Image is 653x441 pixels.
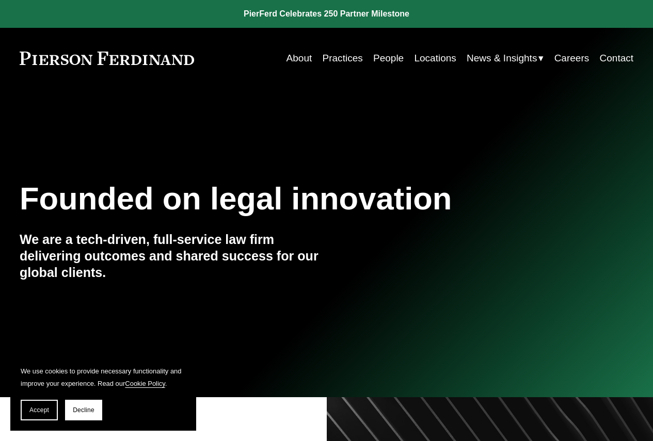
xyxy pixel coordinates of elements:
a: Cookie Policy [125,380,165,387]
button: Decline [65,400,102,420]
a: People [373,48,404,68]
a: Locations [414,48,456,68]
h1: Founded on legal innovation [20,181,531,217]
a: Careers [554,48,590,68]
span: Accept [29,406,49,414]
a: folder dropdown [467,48,544,68]
section: Cookie banner [10,355,196,431]
p: We use cookies to provide necessary functionality and improve your experience. Read our . [21,365,186,389]
a: Practices [323,48,363,68]
span: Decline [73,406,94,414]
a: About [286,48,312,68]
span: News & Insights [467,50,537,67]
a: Contact [600,48,634,68]
button: Accept [21,400,58,420]
h4: We are a tech-driven, full-service law firm delivering outcomes and shared success for our global... [20,232,327,281]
